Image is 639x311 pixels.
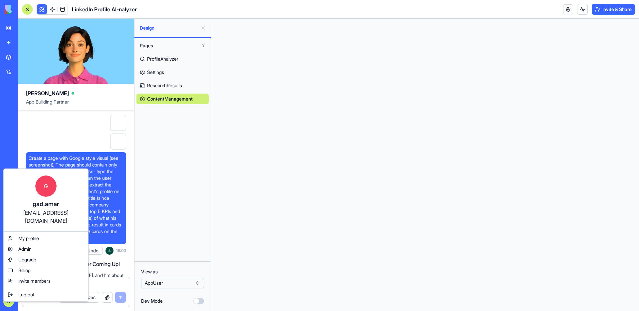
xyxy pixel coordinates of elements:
[5,276,87,286] a: Invite members
[18,267,31,274] span: Billing
[18,278,51,284] span: Invite members
[5,265,87,276] a: Billing
[10,209,82,225] div: [EMAIL_ADDRESS][DOMAIN_NAME]
[5,244,87,254] a: Admin
[18,291,34,298] span: Log out
[18,256,36,263] span: Upgrade
[18,246,32,252] span: Admin
[10,199,82,209] div: gad.amar
[18,235,39,242] span: My profile
[5,233,87,244] a: My profile
[5,254,87,265] a: Upgrade
[5,170,87,230] a: Ggad.amar[EMAIL_ADDRESS][DOMAIN_NAME]
[35,175,57,197] span: G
